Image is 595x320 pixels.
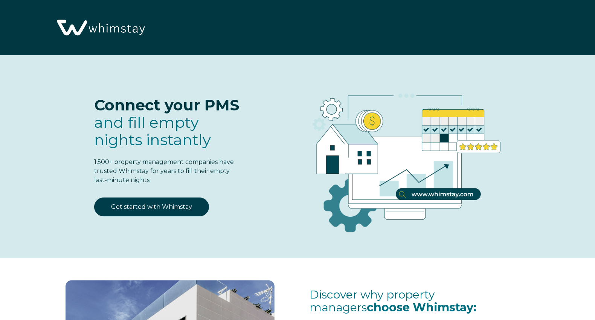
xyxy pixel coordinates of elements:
[53,4,148,52] img: Whimstay Logo-02 1
[310,288,476,315] span: Discover why property managers
[94,198,209,216] a: Get started with Whimstay
[94,158,234,184] span: 1,500+ property management companies have trusted Whimstay for years to fill their empty last-min...
[94,113,211,149] span: fill empty nights instantly
[94,96,239,114] span: Connect your PMS
[270,70,535,244] img: RBO Ilustrations-03
[94,113,211,149] span: and
[367,300,476,314] span: choose Whimstay:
